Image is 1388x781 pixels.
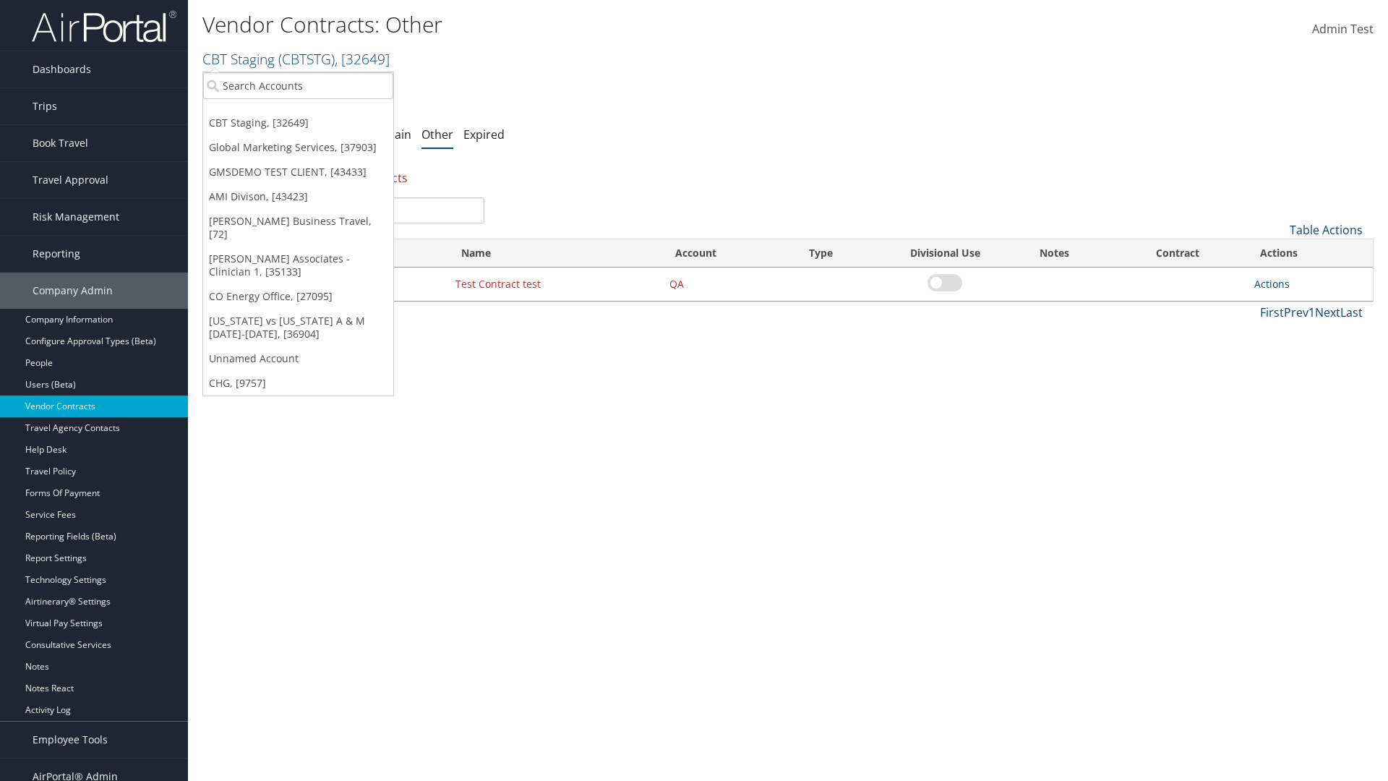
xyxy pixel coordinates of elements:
a: Last [1340,304,1363,320]
a: [PERSON_NAME] Associates - Clinician 1, [35133] [203,247,393,284]
span: Company Admin [33,273,113,309]
span: Employee Tools [33,722,108,758]
span: Travel Approval [33,162,108,198]
span: Reporting [33,236,80,272]
a: 1 [1308,304,1315,320]
a: Global Marketing Services, [37903] [203,135,393,160]
td: Test Contract test [448,268,662,301]
th: Actions [1247,239,1373,268]
span: Book Travel [33,125,88,161]
a: Next [1315,304,1340,320]
span: , [ 32649 ] [335,49,390,69]
a: CBT Staging [202,49,390,69]
th: Notes: activate to sort column ascending [1002,239,1108,268]
input: Search Accounts [203,72,393,99]
th: Contract: activate to sort column ascending [1108,239,1248,268]
a: Other [421,127,453,142]
span: Admin Test [1312,21,1374,37]
a: GMSDEMO TEST CLIENT, [43433] [203,160,393,184]
a: First [1260,304,1284,320]
img: airportal-logo.png [32,9,176,43]
th: Account: activate to sort column ascending [662,239,796,268]
a: CHG, [9757] [203,371,393,396]
a: Actions [1254,277,1290,291]
a: Table Actions [1290,222,1363,238]
div: There is [202,158,1374,197]
a: Unnamed Account [203,346,393,371]
span: Dashboards [33,51,91,88]
span: Trips [33,88,57,124]
a: AMI Divison, [43423] [203,184,393,209]
span: ( CBTSTG ) [278,49,335,69]
a: CO Energy Office, [27095] [203,284,393,309]
span: Risk Management [33,199,119,235]
a: Admin Test [1312,7,1374,52]
a: [PERSON_NAME] Business Travel, [72] [203,209,393,247]
h1: Vendor Contracts: Other [202,9,983,40]
a: Prev [1284,304,1308,320]
th: Type: activate to sort column ascending [796,239,888,268]
th: Divisional Use: activate to sort column ascending [888,239,1002,268]
a: [US_STATE] vs [US_STATE] A & M [DATE]-[DATE], [36904] [203,309,393,346]
a: CBT Staging, [32649] [203,111,393,135]
th: Name: activate to sort column ascending [448,239,662,268]
a: Expired [463,127,505,142]
td: QA [662,268,796,301]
